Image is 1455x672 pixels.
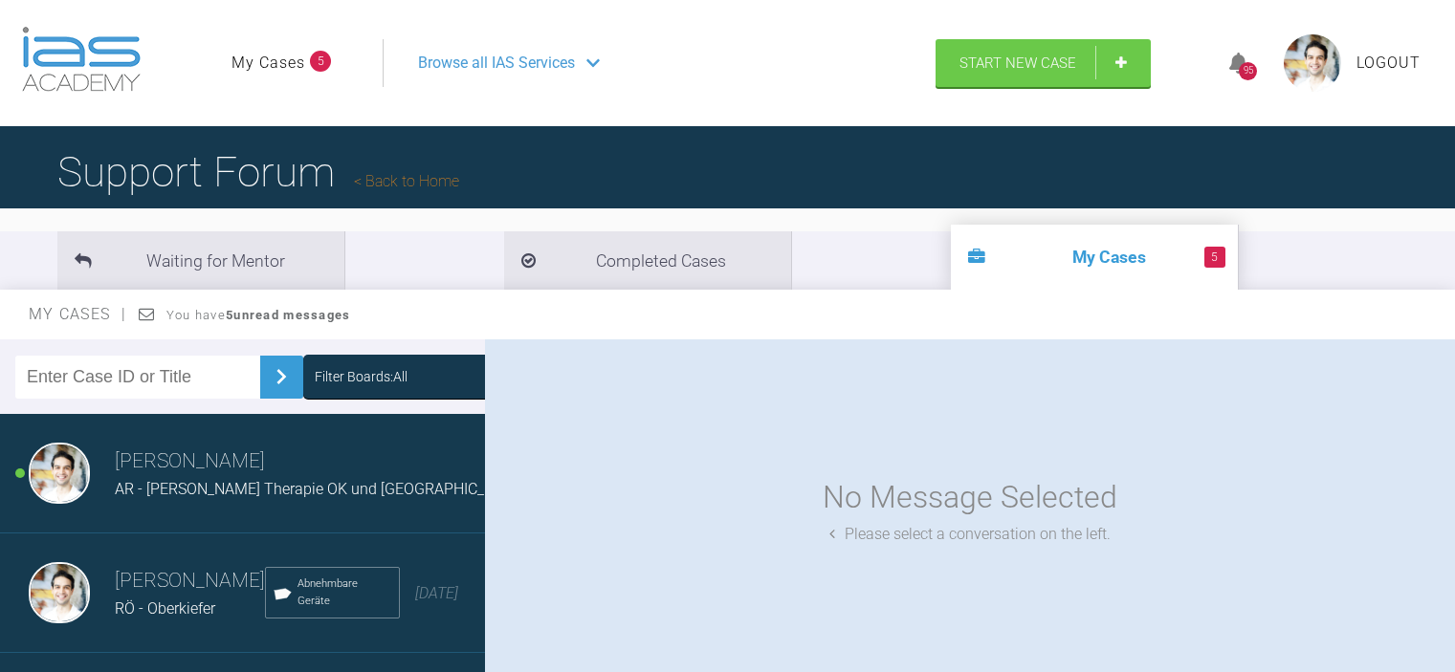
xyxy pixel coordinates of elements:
input: Enter Case ID or Title [15,356,260,399]
span: Abnehmbare Geräte [298,575,391,610]
a: Logout [1356,51,1421,76]
h1: Support Forum [57,139,459,206]
h3: [PERSON_NAME] [115,445,524,478]
span: 5 [1204,247,1225,268]
div: 95 [1239,62,1257,80]
span: [DATE] [415,584,458,602]
h3: [PERSON_NAME] [115,565,265,597]
div: Please select a conversation on the left. [829,522,1111,547]
span: RÖ - Oberkiefer [115,599,215,618]
img: chevronRight.28bd32b0.svg [266,361,297,392]
a: Start New Case [936,39,1151,87]
li: Waiting for Mentor [57,231,344,290]
span: Browse all IAS Services [418,51,575,76]
span: Start New Case [959,54,1076,72]
img: logo-light.3e3ef733.png [22,27,141,92]
li: Completed Cases [504,231,791,290]
strong: 5 unread messages [226,308,350,322]
div: No Message Selected [823,473,1117,522]
span: My Cases [29,305,127,323]
a: My Cases [231,51,305,76]
img: profile.png [1284,34,1341,92]
div: Filter Boards: All [315,366,408,387]
span: 5 [310,51,331,72]
img: Dr. Burak Tekin [29,562,90,623]
li: My Cases [951,225,1238,290]
span: You have [166,308,351,322]
a: Back to Home [354,172,459,190]
img: Dr. Burak Tekin [29,443,90,504]
span: AR - [PERSON_NAME] Therapie OK und [GEOGRAPHIC_DATA] [115,480,524,498]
